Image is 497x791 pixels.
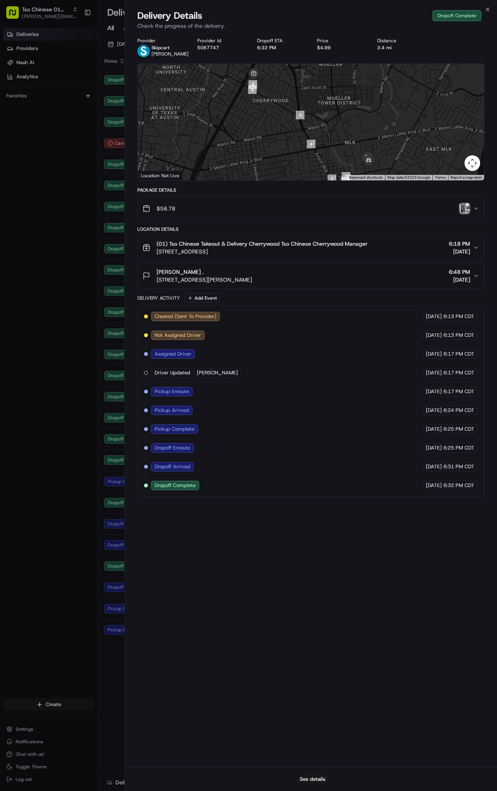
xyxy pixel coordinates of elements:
[443,463,474,470] span: 6:31 PM CDT
[155,407,189,414] span: Pickup Arrived
[426,351,442,358] span: [DATE]
[16,75,31,89] img: 1738778727109-b901c2ba-d612-49f7-a14d-d897ce62d23f
[5,172,63,186] a: 📗Knowledge Base
[449,276,470,284] span: [DATE]
[157,240,367,248] span: (01) Tso Chinese Takeout & Delivery Cherrywood Tso Chinese Cherrywood Manager
[66,176,72,182] div: 💻
[157,248,367,255] span: [STREET_ADDRESS]
[20,50,129,59] input: Clear
[197,369,238,376] span: [PERSON_NAME]
[426,426,442,433] span: [DATE]
[155,332,201,339] span: Not Assigned Driver
[78,194,95,200] span: Pylon
[426,482,442,489] span: [DATE]
[69,142,85,149] span: [DATE]
[35,75,128,83] div: Start new chat
[341,177,349,185] div: 1
[328,174,336,183] div: 2
[155,351,191,358] span: Assigned Driver
[307,140,315,148] div: 6
[157,205,175,212] span: $58.78
[443,426,474,433] span: 6:25 PM CDT
[296,111,304,119] div: 3
[155,482,196,489] span: Dropoff Complete
[8,8,23,23] img: Nash
[138,235,484,260] button: (01) Tso Chinese Takeout & Delivery Cherrywood Tso Chinese Cherrywood Manager[STREET_ADDRESS]6:18...
[140,170,166,180] img: Google
[377,38,425,44] div: Distance
[443,351,474,358] span: 6:17 PM CDT
[435,175,446,180] a: Terms (opens in new tab)
[35,83,108,89] div: We're available if you need us!
[16,143,22,149] img: 1736555255976-a54dd68f-1ca7-489b-9aae-adbdc363a1c4
[426,332,442,339] span: [DATE]
[197,45,219,51] button: 5067747
[443,407,474,414] span: 6:24 PM CDT
[24,121,63,128] span: [PERSON_NAME]
[137,38,185,44] div: Provider
[342,172,350,181] div: 7
[8,75,22,89] img: 1736555255976-a54dd68f-1ca7-489b-9aae-adbdc363a1c4
[449,268,470,276] span: 6:48 PM
[426,388,442,395] span: [DATE]
[155,444,190,451] span: Dropoff Enroute
[257,45,304,51] div: 6:32 PM
[138,196,484,221] button: $58.78photo_proof_of_delivery image
[65,142,68,149] span: •
[443,369,474,376] span: 6:17 PM CDT
[155,313,216,320] span: Created (Sent To Provider)
[197,38,245,44] div: Provider Id
[465,155,480,171] button: Map camera controls
[8,102,52,108] div: Past conversations
[137,295,180,301] div: Delivery Activity
[155,369,190,376] span: Driver Updated
[16,122,22,128] img: 1736555255976-a54dd68f-1ca7-489b-9aae-adbdc363a1c4
[426,444,442,451] span: [DATE]
[449,240,470,248] span: 6:18 PM
[63,172,129,186] a: 💻API Documentation
[426,407,442,414] span: [DATE]
[140,170,166,180] a: Open this area in Google Maps (opens a new window)
[443,313,474,320] span: 6:13 PM CDT
[155,388,189,395] span: Pickup Enroute
[443,482,474,489] span: 6:32 PM CDT
[138,263,484,288] button: [PERSON_NAME] .[STREET_ADDRESS][PERSON_NAME]6:48 PM[DATE]
[426,369,442,376] span: [DATE]
[377,45,425,51] div: 2.4 mi
[55,194,95,200] a: Powered byPylon
[65,121,68,128] span: •
[155,426,194,433] span: Pickup Complete
[121,100,142,110] button: See all
[155,463,190,470] span: Dropoff Arrived
[296,774,329,785] button: See details
[137,22,485,30] p: Check the progress of the delivery.
[459,203,470,214] img: photo_proof_of_delivery image
[248,85,257,94] div: 5
[151,45,169,51] span: Skipcart
[443,332,474,339] span: 6:13 PM CDT
[8,31,142,44] p: Welcome 👋
[69,121,85,128] span: [DATE]
[450,175,482,180] a: Report a map error
[74,175,126,183] span: API Documentation
[137,45,150,57] img: profile_skipcart_partner.png
[185,293,220,303] button: Add Event
[137,9,202,22] span: Delivery Details
[349,175,383,180] button: Keyboard shortcuts
[426,463,442,470] span: [DATE]
[137,226,485,232] div: Location Details
[137,187,485,193] div: Package Details
[24,142,63,149] span: [PERSON_NAME]
[426,313,442,320] span: [DATE]
[248,80,257,89] div: 4
[157,276,252,284] span: [STREET_ADDRESS][PERSON_NAME]
[151,51,189,57] span: [PERSON_NAME]
[133,77,142,86] button: Start new chat
[8,114,20,126] img: Angelique Valdez
[443,388,474,395] span: 6:17 PM CDT
[8,176,14,182] div: 📗
[138,171,183,180] div: Location Not Live
[443,444,474,451] span: 6:25 PM CDT
[16,175,60,183] span: Knowledge Base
